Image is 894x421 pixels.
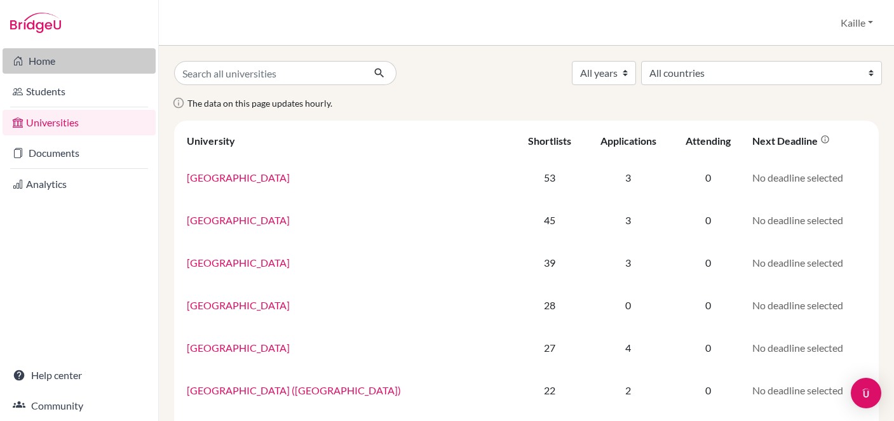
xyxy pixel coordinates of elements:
[585,369,672,411] td: 2
[672,241,745,284] td: 0
[187,257,290,269] a: [GEOGRAPHIC_DATA]
[3,79,156,104] a: Students
[835,11,879,35] button: Kaille
[528,135,571,147] div: Shortlists
[514,241,585,284] td: 39
[600,135,656,147] div: Applications
[3,393,156,418] a: Community
[514,156,585,199] td: 53
[179,126,514,156] th: University
[187,214,290,226] a: [GEOGRAPHIC_DATA]
[585,284,672,326] td: 0
[672,284,745,326] td: 0
[672,369,745,411] td: 0
[752,299,843,311] span: No deadline selected
[187,342,290,354] a: [GEOGRAPHIC_DATA]
[514,369,585,411] td: 22
[514,284,585,326] td: 28
[3,171,156,197] a: Analytics
[686,135,731,147] div: Attending
[3,48,156,74] a: Home
[3,110,156,135] a: Universities
[3,140,156,166] a: Documents
[3,363,156,388] a: Help center
[187,98,332,109] span: The data on this page updates hourly.
[752,171,843,184] span: No deadline selected
[672,156,745,199] td: 0
[10,13,61,33] img: Bridge-U
[187,171,290,184] a: [GEOGRAPHIC_DATA]
[585,156,672,199] td: 3
[585,241,672,284] td: 3
[174,61,363,85] input: Search all universities
[752,214,843,226] span: No deadline selected
[514,326,585,369] td: 27
[187,299,290,311] a: [GEOGRAPHIC_DATA]
[752,135,830,147] div: Next deadline
[514,199,585,241] td: 45
[585,326,672,369] td: 4
[672,199,745,241] td: 0
[752,257,843,269] span: No deadline selected
[851,378,881,408] div: Open Intercom Messenger
[672,326,745,369] td: 0
[187,384,401,396] a: [GEOGRAPHIC_DATA] ([GEOGRAPHIC_DATA])
[752,384,843,396] span: No deadline selected
[752,342,843,354] span: No deadline selected
[585,199,672,241] td: 3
